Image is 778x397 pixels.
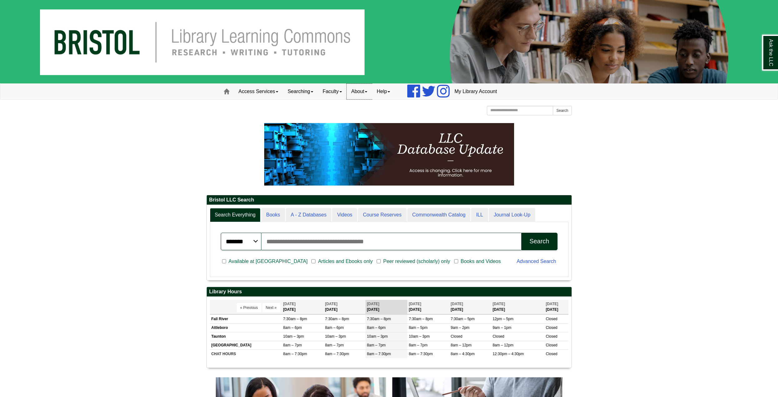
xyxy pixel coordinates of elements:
[311,259,315,264] input: Articles and Ebooks only
[283,325,302,330] span: 8am – 6pm
[347,84,372,99] a: About
[493,302,505,306] span: [DATE]
[493,352,524,356] span: 12:30pm – 4:30pm
[262,303,280,312] button: Next »
[409,352,433,356] span: 8am – 7:30pm
[409,317,433,321] span: 7:30am – 8pm
[283,352,307,356] span: 8am – 7:30pm
[546,334,557,339] span: Closed
[325,343,344,347] span: 8am – 7pm
[237,303,261,312] button: « Previous
[493,317,513,321] span: 12pm – 5pm
[324,300,365,314] th: [DATE]
[450,84,502,99] a: My Library Account
[283,334,304,339] span: 10am – 3pm
[451,343,472,347] span: 8am – 12pm
[381,258,453,265] span: Peer reviewed (scholarly) only
[318,84,347,99] a: Faculty
[282,300,324,314] th: [DATE]
[517,259,556,264] a: Advanced Search
[454,259,458,264] input: Books and Videos
[493,325,511,330] span: 9am – 1pm
[451,352,475,356] span: 8am – 4:30pm
[451,317,475,321] span: 7:30am – 5pm
[367,302,379,306] span: [DATE]
[491,300,544,314] th: [DATE]
[210,332,282,341] td: Taunton
[377,259,381,264] input: Peer reviewed (scholarly) only
[367,352,391,356] span: 8am – 7:30pm
[546,317,557,321] span: Closed
[409,343,428,347] span: 8am – 7pm
[521,233,557,250] button: Search
[207,287,572,297] h2: Library Hours
[210,323,282,332] td: Attleboro
[471,208,488,222] a: ILL
[283,302,296,306] span: [DATE]
[367,317,391,321] span: 7:30am – 8pm
[325,302,338,306] span: [DATE]
[451,302,463,306] span: [DATE]
[325,334,346,339] span: 10am – 3pm
[489,208,535,222] a: Journal Look-Up
[283,343,302,347] span: 8am – 7pm
[449,300,491,314] th: [DATE]
[529,238,549,245] div: Search
[553,106,572,115] button: Search
[325,317,349,321] span: 7:30am – 8pm
[451,325,469,330] span: 9am – 2pm
[546,302,558,306] span: [DATE]
[458,258,503,265] span: Books and Videos
[210,208,261,222] a: Search Everything
[325,352,349,356] span: 8am – 7:30pm
[493,334,504,339] span: Closed
[283,84,318,99] a: Searching
[372,84,395,99] a: Help
[409,334,430,339] span: 10am – 3pm
[546,325,557,330] span: Closed
[407,300,449,314] th: [DATE]
[283,317,307,321] span: 7:30am – 8pm
[407,208,471,222] a: Commonwealth Catalog
[210,341,282,350] td: [GEOGRAPHIC_DATA]
[367,325,386,330] span: 8am – 6pm
[367,334,388,339] span: 10am – 3pm
[409,325,428,330] span: 8am – 5pm
[222,259,226,264] input: Available at [GEOGRAPHIC_DATA]
[210,315,282,323] td: Fall River
[546,352,557,356] span: Closed
[234,84,283,99] a: Access Services
[451,334,462,339] span: Closed
[315,258,375,265] span: Articles and Ebooks only
[226,258,310,265] span: Available at [GEOGRAPHIC_DATA]
[286,208,332,222] a: A - Z Databases
[544,300,568,314] th: [DATE]
[210,350,282,359] td: CHAT HOURS
[207,195,572,205] h2: Bristol LLC Search
[332,208,357,222] a: Videos
[261,208,285,222] a: Books
[367,343,386,347] span: 8am – 7pm
[358,208,407,222] a: Course Reserves
[365,300,407,314] th: [DATE]
[264,123,514,186] img: HTML tutorial
[546,343,557,347] span: Closed
[325,325,344,330] span: 8am – 6pm
[409,302,421,306] span: [DATE]
[493,343,513,347] span: 8am – 12pm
